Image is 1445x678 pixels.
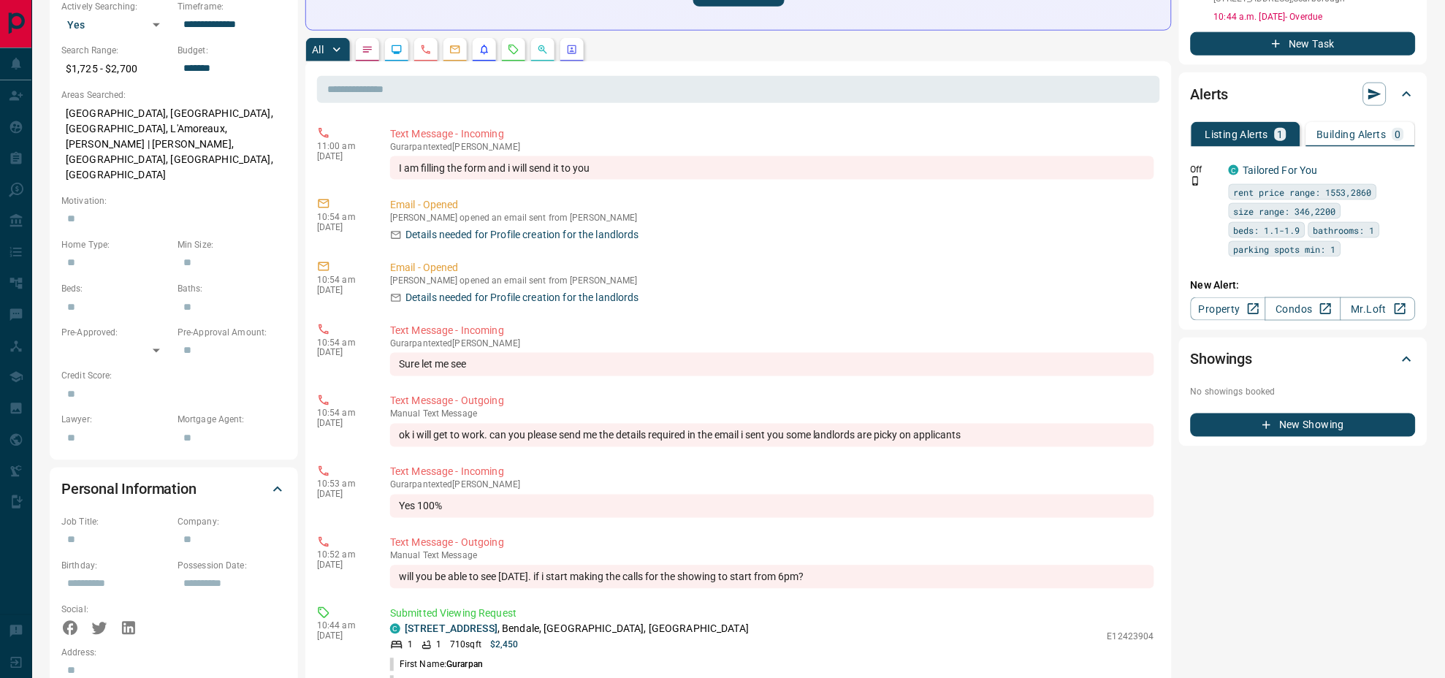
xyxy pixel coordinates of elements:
[390,606,1154,622] p: Submitted Viewing Request
[178,516,286,529] p: Company:
[390,465,1154,480] p: Text Message - Incoming
[317,285,368,295] p: [DATE]
[390,126,1154,142] p: Text Message - Incoming
[1191,348,1253,371] h2: Showings
[1317,129,1387,140] p: Building Alerts
[317,408,368,419] p: 10:54 am
[61,516,170,529] p: Job Title:
[317,490,368,500] p: [DATE]
[1191,163,1220,176] p: Off
[1191,278,1416,293] p: New Alert:
[317,222,368,232] p: [DATE]
[566,44,578,56] svg: Agent Actions
[405,290,639,305] p: Details needed for Profile creation for the landlords
[61,194,286,207] p: Motivation:
[390,551,421,561] span: manual
[390,275,1154,286] p: [PERSON_NAME] opened an email sent from [PERSON_NAME]
[1191,77,1416,112] div: Alerts
[317,419,368,429] p: [DATE]
[61,102,286,187] p: [GEOGRAPHIC_DATA], [GEOGRAPHIC_DATA], [GEOGRAPHIC_DATA], L'Amoreaux, [PERSON_NAME] | [PERSON_NAME...
[1243,164,1318,176] a: Tailored For You
[390,338,1154,348] p: Gurarpan texted [PERSON_NAME]
[390,323,1154,338] p: Text Message - Incoming
[450,639,481,652] p: 710 sqft
[1191,83,1229,106] h2: Alerts
[390,353,1154,376] div: Sure let me see
[178,44,286,57] p: Budget:
[390,142,1154,152] p: Gurarpan texted [PERSON_NAME]
[390,624,400,634] div: condos.ca
[405,623,497,635] a: [STREET_ADDRESS]
[317,141,368,151] p: 11:00 am
[479,44,490,56] svg: Listing Alerts
[61,478,197,501] h2: Personal Information
[1341,297,1416,321] a: Mr.Loft
[449,44,461,56] svg: Emails
[317,560,368,571] p: [DATE]
[390,565,1154,589] div: will you be able to see [DATE]. if i start making the calls for the showing to start from 6pm?
[390,213,1154,223] p: [PERSON_NAME] opened an email sent from [PERSON_NAME]
[317,275,368,285] p: 10:54 am
[446,660,483,670] span: Gurarpan
[1265,297,1341,321] a: Condos
[1234,242,1336,256] span: parking spots min: 1
[420,44,432,56] svg: Calls
[1314,223,1375,237] span: bathrooms: 1
[61,326,170,339] p: Pre-Approved:
[390,394,1154,409] p: Text Message - Outgoing
[1395,129,1401,140] p: 0
[1234,185,1372,199] span: rent price range: 1553,2860
[317,621,368,631] p: 10:44 am
[317,151,368,161] p: [DATE]
[61,370,286,383] p: Credit Score:
[178,560,286,573] p: Possession Date:
[1234,204,1336,218] span: size range: 346,2200
[1205,129,1269,140] p: Listing Alerts
[178,414,286,427] p: Mortgage Agent:
[61,560,170,573] p: Birthday:
[317,479,368,490] p: 10:53 am
[390,409,421,419] span: manual
[390,409,1154,419] p: Text Message
[61,44,170,57] p: Search Range:
[537,44,549,56] svg: Opportunities
[390,480,1154,490] p: Gurarpan texted [PERSON_NAME]
[1191,342,1416,377] div: Showings
[317,550,368,560] p: 10:52 am
[1278,129,1284,140] p: 1
[390,260,1154,275] p: Email - Opened
[508,44,519,56] svg: Requests
[1191,32,1416,56] button: New Task
[1191,297,1266,321] a: Property
[1191,176,1201,186] svg: Push Notification Only
[1107,631,1154,644] p: E12423904
[61,13,170,37] div: Yes
[317,212,368,222] p: 10:54 am
[1234,223,1300,237] span: beds: 1.1-1.9
[408,639,413,652] p: 1
[61,282,170,295] p: Beds:
[61,88,286,102] p: Areas Searched:
[390,156,1154,180] div: I am filling the form and i will send it to you
[61,414,170,427] p: Lawyer:
[317,348,368,358] p: [DATE]
[362,44,373,56] svg: Notes
[1229,165,1239,175] div: condos.ca
[312,45,324,55] p: All
[178,282,286,295] p: Baths:
[1191,386,1416,399] p: No showings booked
[61,238,170,251] p: Home Type:
[317,338,368,348] p: 10:54 am
[178,326,286,339] p: Pre-Approval Amount:
[390,424,1154,447] div: ok i will get to work. can you please send me the details required in the email i sent you some l...
[405,622,749,637] p: , Bendale, [GEOGRAPHIC_DATA], [GEOGRAPHIC_DATA]
[390,658,483,671] p: First Name:
[436,639,441,652] p: 1
[390,551,1154,561] p: Text Message
[1214,10,1416,23] p: 10:44 a.m. [DATE] - Overdue
[391,44,403,56] svg: Lead Browsing Activity
[390,197,1154,213] p: Email - Opened
[1191,414,1416,437] button: New Showing
[317,631,368,641] p: [DATE]
[390,495,1154,518] div: Yes 100%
